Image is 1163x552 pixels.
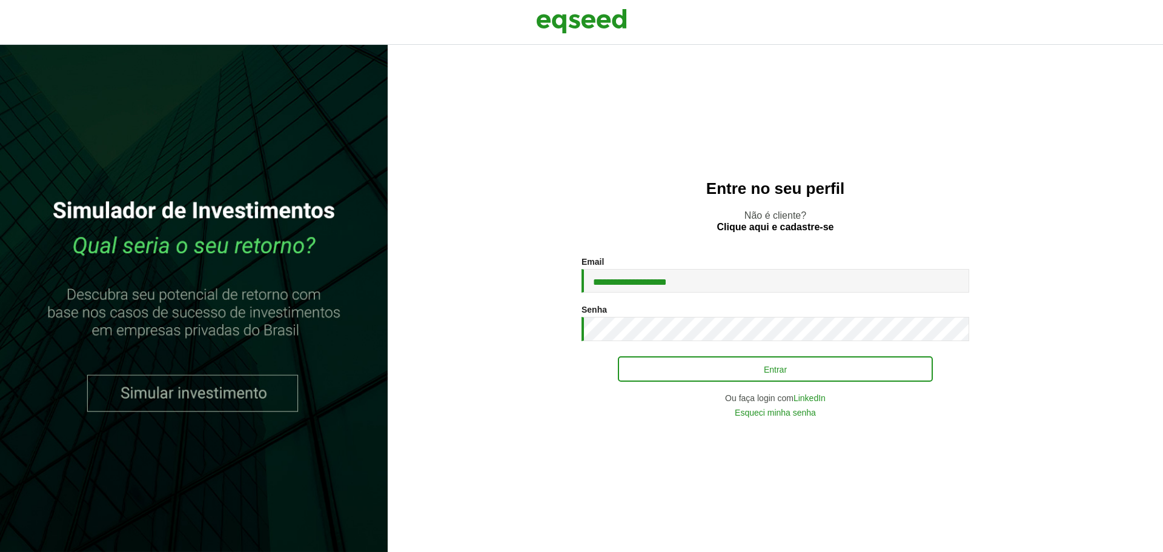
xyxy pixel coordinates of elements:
p: Não é cliente? [412,210,1139,233]
a: LinkedIn [794,394,826,402]
button: Entrar [618,356,933,382]
label: Email [581,258,604,266]
div: Ou faça login com [581,394,969,402]
a: Esqueci minha senha [735,408,816,417]
label: Senha [581,305,607,314]
h2: Entre no seu perfil [412,180,1139,198]
img: EqSeed Logo [536,6,627,36]
a: Clique aqui e cadastre-se [717,222,834,232]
